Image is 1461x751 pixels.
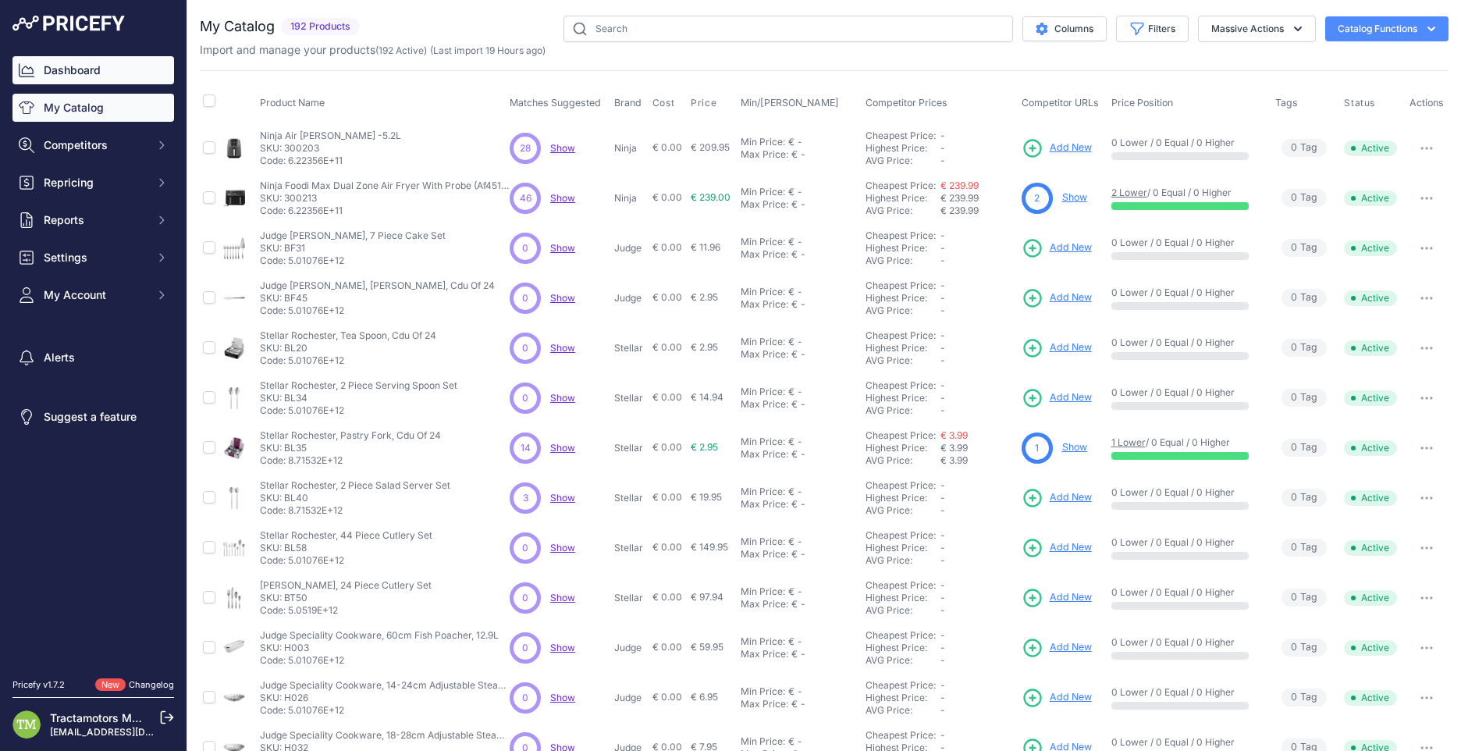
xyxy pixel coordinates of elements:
[866,242,940,254] div: Highest Price:
[741,486,785,498] div: Min Price:
[550,192,575,204] span: Show
[260,279,495,292] p: Judge [PERSON_NAME], [PERSON_NAME], Cdu Of 24
[12,56,174,84] a: Dashboard
[44,175,146,190] span: Repricing
[1291,190,1297,205] span: 0
[1111,336,1260,349] p: 0 Lower / 0 Equal / 0 Higher
[691,391,723,403] span: € 14.94
[691,341,718,353] span: € 2.95
[12,403,174,431] a: Suggest a feature
[12,94,174,122] a: My Catalog
[940,242,945,254] span: -
[652,191,682,203] span: € 0.00
[12,56,174,660] nav: Sidebar
[940,442,968,454] span: € 3.99
[1062,191,1087,203] a: Show
[12,244,174,272] button: Settings
[940,479,945,491] span: -
[260,492,450,504] p: SKU: BL40
[614,292,645,304] p: Judge
[866,342,940,354] div: Highest Price:
[260,192,510,205] p: SKU: 300213
[1111,436,1260,449] p: / 0 Equal / 0 Higher
[741,498,788,511] div: Max Price:
[1281,239,1327,257] span: Tag
[200,16,275,37] h2: My Catalog
[866,254,940,267] div: AVG Price:
[260,354,436,367] p: Code: 5.01076E+12
[1344,490,1397,506] span: Active
[866,292,940,304] div: Highest Price:
[1050,540,1092,555] span: Add New
[798,348,805,361] div: -
[260,142,401,155] p: SKU: 300203
[940,379,945,391] span: -
[940,492,945,504] span: -
[550,542,575,553] a: Show
[260,529,432,542] p: Stellar Rochester, 44 Piece Cutlery Set
[260,155,401,167] p: Code: 6.22356E+11
[522,341,528,355] span: 0
[563,16,1013,42] input: Search
[522,291,528,305] span: 0
[12,131,174,159] button: Competitors
[1344,190,1397,206] span: Active
[652,141,682,153] span: € 0.00
[1111,137,1260,149] p: 0 Lower / 0 Equal / 0 Higher
[1344,97,1375,109] span: Status
[260,454,441,467] p: Code: 8.71532E+12
[1291,340,1297,355] span: 0
[550,242,575,254] span: Show
[794,336,802,348] div: -
[1291,540,1297,555] span: 0
[866,230,936,241] a: Cheapest Price:
[741,436,785,448] div: Min Price:
[129,679,174,690] a: Changelog
[940,504,945,516] span: -
[1111,287,1260,299] p: 0 Lower / 0 Equal / 0 Higher
[550,292,575,304] a: Show
[788,386,794,398] div: €
[510,97,601,109] span: Matches Suggested
[1198,16,1316,42] button: Massive Actions
[614,442,645,454] p: Stellar
[866,529,936,541] a: Cheapest Price:
[260,379,457,392] p: Stellar Rochester, 2 Piece Serving Spoon Set
[940,329,945,341] span: -
[1022,337,1092,359] a: Add New
[788,186,794,198] div: €
[522,391,528,405] span: 0
[741,336,785,348] div: Min Price:
[741,348,788,361] div: Max Price:
[1050,490,1092,505] span: Add New
[794,236,802,248] div: -
[791,348,798,361] div: €
[691,491,722,503] span: € 19.95
[1344,97,1378,109] button: Status
[741,448,788,461] div: Max Price:
[260,342,436,354] p: SKU: BL20
[798,148,805,161] div: -
[940,429,968,441] a: € 3.99
[940,155,945,166] span: -
[741,248,788,261] div: Max Price:
[652,241,682,253] span: € 0.00
[794,286,802,298] div: -
[260,242,446,254] p: SKU: BF31
[260,180,510,192] p: Ninja Foodi Max Dual Zone Air Fryer With Probe (Af451Uk)
[652,341,682,353] span: € 0.00
[1111,536,1260,549] p: 0 Lower / 0 Equal / 0 Higher
[940,130,945,141] span: -
[550,142,575,154] a: Show
[520,141,531,155] span: 28
[550,392,575,404] a: Show
[791,198,798,211] div: €
[798,248,805,261] div: -
[1344,340,1397,356] span: Active
[691,541,728,553] span: € 149.95
[866,205,940,217] div: AVG Price:
[866,392,940,404] div: Highest Price:
[614,392,645,404] p: Stellar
